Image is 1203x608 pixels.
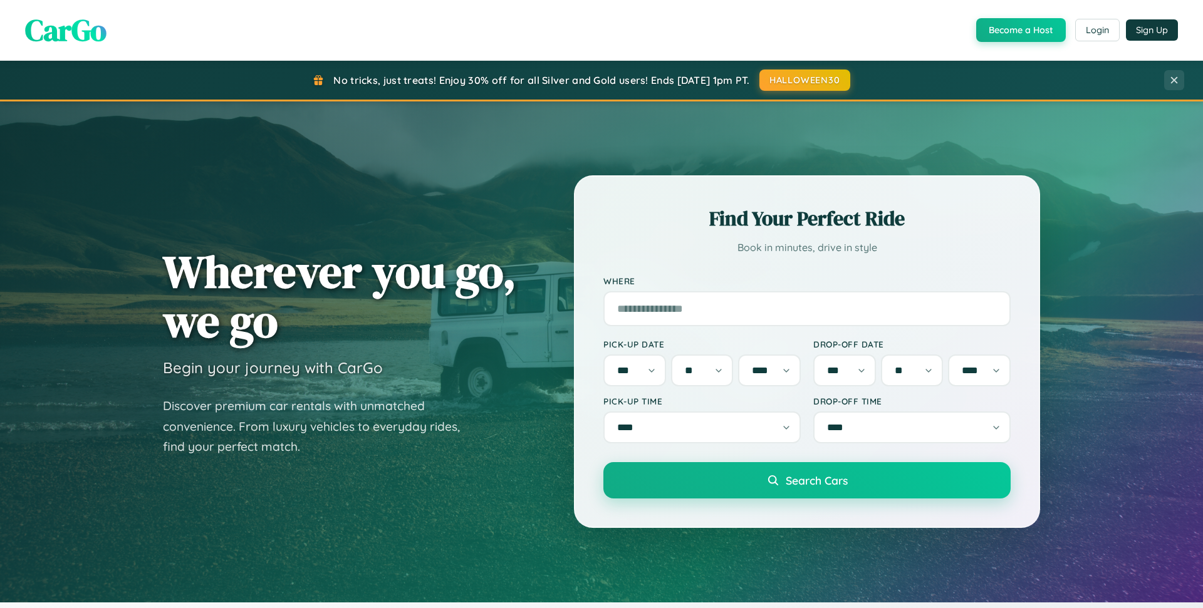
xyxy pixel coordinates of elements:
[163,358,383,377] h3: Begin your journey with CarGo
[603,396,801,406] label: Pick-up Time
[813,339,1011,349] label: Drop-off Date
[163,396,476,457] p: Discover premium car rentals with unmatched convenience. From luxury vehicles to everyday rides, ...
[759,70,850,91] button: HALLOWEEN30
[603,462,1011,498] button: Search Cars
[603,339,801,349] label: Pick-up Date
[333,74,749,86] span: No tricks, just treats! Enjoy 30% off for all Silver and Gold users! Ends [DATE] 1pm PT.
[603,239,1011,257] p: Book in minutes, drive in style
[603,276,1011,286] label: Where
[786,473,848,487] span: Search Cars
[1075,19,1120,41] button: Login
[976,18,1066,42] button: Become a Host
[25,9,107,51] span: CarGo
[1126,19,1178,41] button: Sign Up
[603,205,1011,232] h2: Find Your Perfect Ride
[163,247,516,346] h1: Wherever you go, we go
[813,396,1011,406] label: Drop-off Time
